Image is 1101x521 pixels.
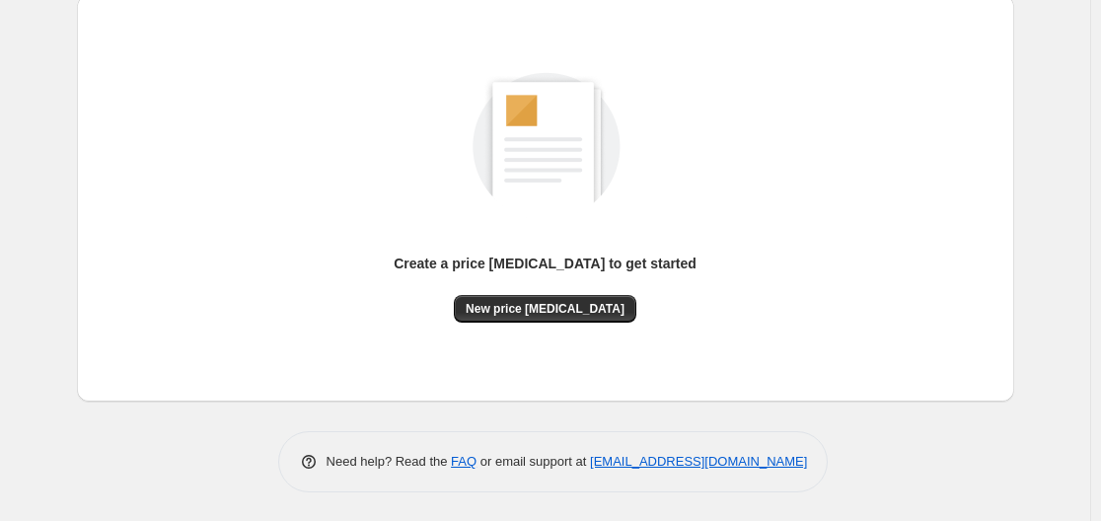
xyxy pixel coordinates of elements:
[327,454,452,469] span: Need help? Read the
[454,295,636,323] button: New price [MEDICAL_DATA]
[590,454,807,469] a: [EMAIL_ADDRESS][DOMAIN_NAME]
[466,301,624,317] span: New price [MEDICAL_DATA]
[451,454,477,469] a: FAQ
[477,454,590,469] span: or email support at
[394,254,697,273] p: Create a price [MEDICAL_DATA] to get started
